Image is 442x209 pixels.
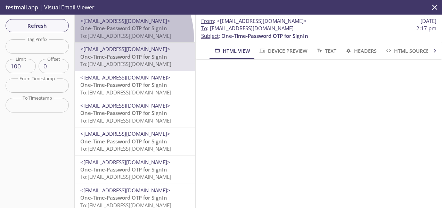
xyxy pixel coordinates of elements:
div: <[EMAIL_ADDRESS][DOMAIN_NAME]>One-Time-Password OTP for SignInTo:[EMAIL_ADDRESS][DOMAIN_NAME] [75,15,195,42]
span: 2:17 pm [416,25,436,32]
span: To: [EMAIL_ADDRESS][DOMAIN_NAME] [80,145,171,152]
span: Refresh [11,21,63,30]
div: <[EMAIL_ADDRESS][DOMAIN_NAME]>One-Time-Password OTP for SignInTo:[EMAIL_ADDRESS][DOMAIN_NAME] [75,156,195,184]
span: One-Time-Password OTP for SignIn [80,81,167,88]
span: Headers [345,47,376,55]
span: <[EMAIL_ADDRESS][DOMAIN_NAME]> [80,45,170,52]
span: To [201,25,207,32]
div: <[EMAIL_ADDRESS][DOMAIN_NAME]>One-Time-Password OTP for SignInTo:[EMAIL_ADDRESS][DOMAIN_NAME] [75,99,195,127]
span: HTML View [214,47,250,55]
span: <[EMAIL_ADDRESS][DOMAIN_NAME]> [80,74,170,81]
div: <[EMAIL_ADDRESS][DOMAIN_NAME]>One-Time-Password OTP for SignInTo:[EMAIL_ADDRESS][DOMAIN_NAME] [75,43,195,70]
button: Refresh [6,19,69,32]
span: <[EMAIL_ADDRESS][DOMAIN_NAME]> [80,159,170,166]
span: : [EMAIL_ADDRESS][DOMAIN_NAME] [201,25,294,32]
span: To: [EMAIL_ADDRESS][DOMAIN_NAME] [80,60,171,67]
span: One-Time-Password OTP for SignIn [221,32,308,39]
span: <[EMAIL_ADDRESS][DOMAIN_NAME]> [80,102,170,109]
span: One-Time-Password OTP for SignIn [80,166,167,173]
span: testmail [6,3,27,11]
span: To: [EMAIL_ADDRESS][DOMAIN_NAME] [80,117,171,124]
span: One-Time-Password OTP for SignIn [80,53,167,60]
span: [DATE] [420,17,436,25]
span: HTML Source [385,47,429,55]
span: Text [316,47,336,55]
span: From [201,17,214,24]
span: <[EMAIL_ADDRESS][DOMAIN_NAME]> [80,187,170,194]
span: One-Time-Password OTP for SignIn [80,194,167,201]
span: To: [EMAIL_ADDRESS][DOMAIN_NAME] [80,202,171,209]
span: One-Time-Password OTP for SignIn [80,25,167,32]
p: : [201,25,436,40]
span: To: [EMAIL_ADDRESS][DOMAIN_NAME] [80,89,171,96]
span: <[EMAIL_ADDRESS][DOMAIN_NAME]> [80,130,170,137]
span: To: [EMAIL_ADDRESS][DOMAIN_NAME] [80,173,171,180]
span: Subject [201,32,219,39]
span: <[EMAIL_ADDRESS][DOMAIN_NAME]> [80,17,170,24]
span: Device Preview [259,47,307,55]
span: <[EMAIL_ADDRESS][DOMAIN_NAME]> [217,17,307,24]
div: <[EMAIL_ADDRESS][DOMAIN_NAME]>One-Time-Password OTP for SignInTo:[EMAIL_ADDRESS][DOMAIN_NAME] [75,127,195,155]
span: One-Time-Password OTP for SignIn [80,109,167,116]
span: One-Time-Password OTP for SignIn [80,138,167,145]
span: To: [EMAIL_ADDRESS][DOMAIN_NAME] [80,32,171,39]
div: <[EMAIL_ADDRESS][DOMAIN_NAME]>One-Time-Password OTP for SignInTo:[EMAIL_ADDRESS][DOMAIN_NAME] [75,71,195,99]
span: : [201,17,307,25]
